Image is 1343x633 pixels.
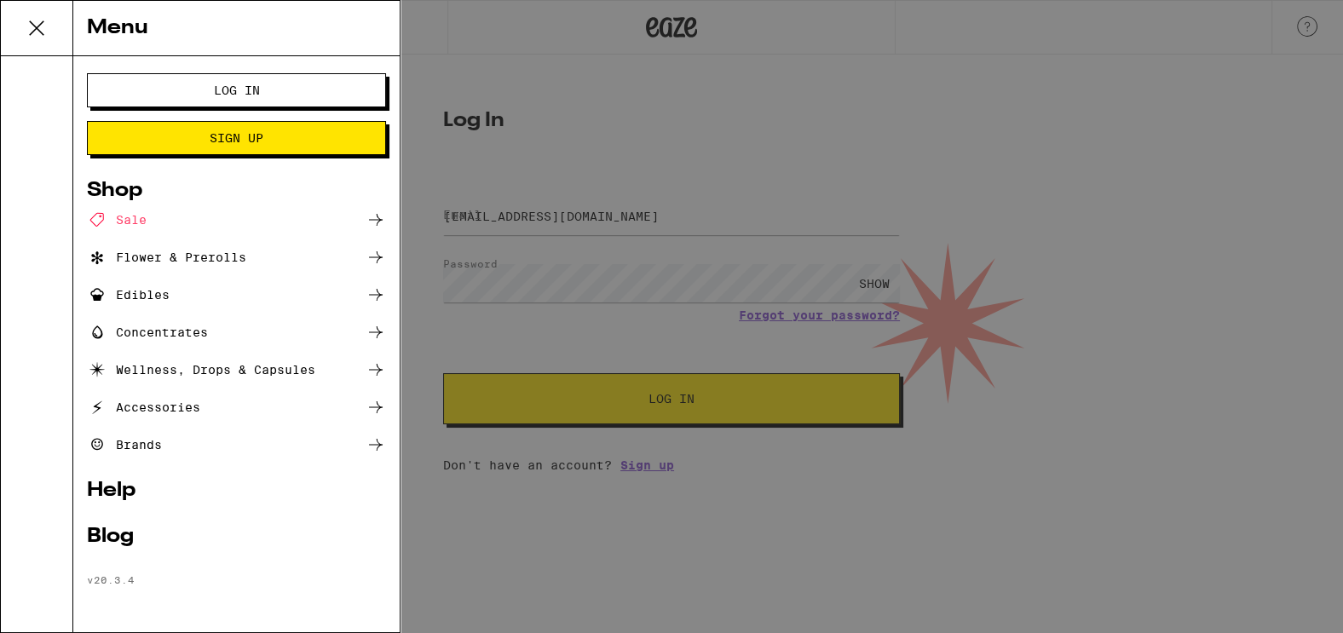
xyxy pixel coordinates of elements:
span: Sign Up [210,132,263,144]
a: Flower & Prerolls [87,247,386,268]
a: Accessories [87,397,386,417]
a: Edibles [87,285,386,305]
span: Log In [214,84,260,96]
span: Hi. Need any help? [10,12,123,26]
span: v 20.3.4 [87,574,135,585]
button: Sign Up [87,121,386,155]
a: Wellness, Drops & Capsules [87,360,386,380]
button: Log In [87,73,386,107]
div: Flower & Prerolls [87,247,246,268]
div: Brands [87,434,162,455]
a: Shop [87,181,386,201]
a: Sign Up [87,131,386,145]
div: Sale [87,210,147,230]
a: Log In [87,83,386,97]
a: Help [87,481,386,501]
a: Sale [87,210,386,230]
a: Brands [87,434,386,455]
div: Menu [73,1,400,56]
a: Blog [87,527,386,547]
div: Accessories [87,397,200,417]
div: Concentrates [87,322,208,342]
div: Edibles [87,285,170,305]
a: Concentrates [87,322,386,342]
div: Wellness, Drops & Capsules [87,360,315,380]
